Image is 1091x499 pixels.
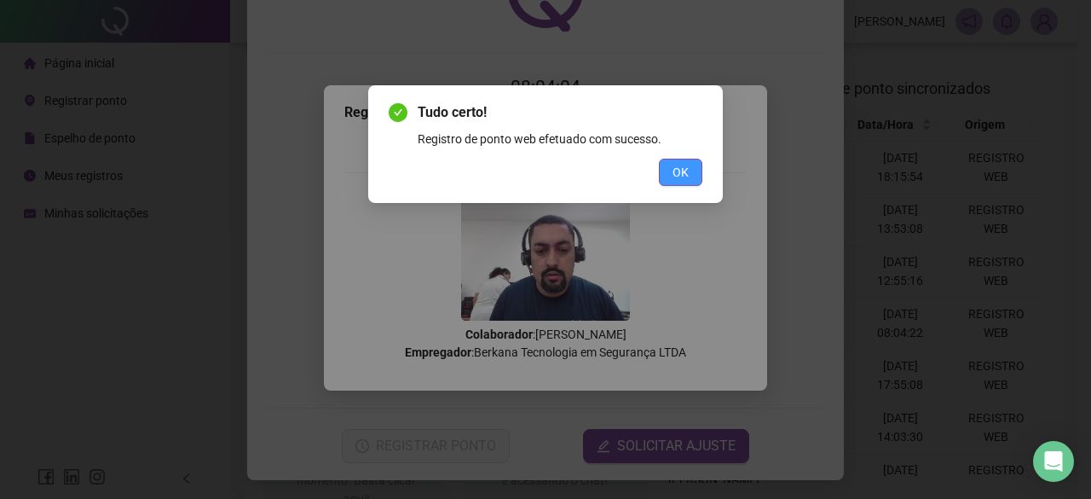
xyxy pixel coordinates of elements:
[672,163,689,182] span: OK
[389,103,407,122] span: check-circle
[1033,441,1074,482] div: Open Intercom Messenger
[418,102,702,123] span: Tudo certo!
[659,159,702,186] button: OK
[418,130,702,148] div: Registro de ponto web efetuado com sucesso.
